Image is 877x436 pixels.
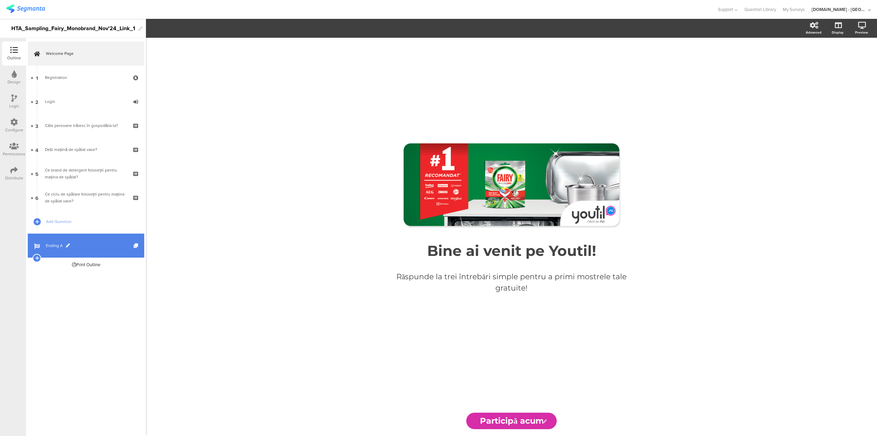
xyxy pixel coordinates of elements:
div: Print Outline [72,261,100,268]
span: 1 [36,74,38,81]
span: Welcome Page [46,50,134,57]
i: Duplicate [134,244,139,248]
div: Design [8,79,21,85]
input: Start [466,413,557,429]
span: 4 [35,146,38,153]
img: segmanta logo [6,4,45,13]
div: Outline [7,55,21,61]
div: HTA_Sampling_Fairy_Monobrand_Nov'24_Link_1 [11,23,135,34]
span: 3 [35,122,38,129]
p: Bine ai venit pe Youtil! [385,242,638,260]
div: Câte persoane trăiesc în gospodăria ta? [45,122,127,129]
a: Ending A [28,234,144,258]
div: Deții mașină de spălat vase? [45,146,127,153]
p: Răspunde la trei întrebări simple pentru a primi mostrele tale gratuite! [392,271,631,294]
span: 2 [35,98,38,105]
span: Ending A [46,242,134,249]
div: Permissions [3,151,25,157]
div: Ce brand de detergent folosești pentru mașina de spălat? [45,167,127,180]
div: Preview [855,30,868,35]
div: Ce ciclu de spălare folosești pentru mașina de spălat vase? [45,191,127,204]
div: Logic [9,103,19,109]
a: 4 Deții mașină de spălat vase? [28,138,144,162]
div: Distribute [5,175,23,181]
span: Support [718,6,733,13]
a: 3 Câte persoane trăiesc în gospodăria ta? [28,114,144,138]
a: 2 Login [28,90,144,114]
span: Add Question [46,218,134,225]
span: 5 [35,170,38,177]
a: Welcome Page [28,42,144,66]
div: Advanced [806,30,822,35]
a: 5 Ce brand de detergent folosești pentru mașina de spălat? [28,162,144,186]
div: Login [45,98,127,105]
div: [DOMAIN_NAME] - [GEOGRAPHIC_DATA] [812,6,866,13]
a: 6 Ce ciclu de spălare folosești pentru mașina de spălat vase? [28,186,144,210]
div: Configure [5,127,23,133]
div: Registration [45,74,127,81]
div: Display [832,30,843,35]
span: 6 [35,194,38,201]
a: 1 Registration [28,66,144,90]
